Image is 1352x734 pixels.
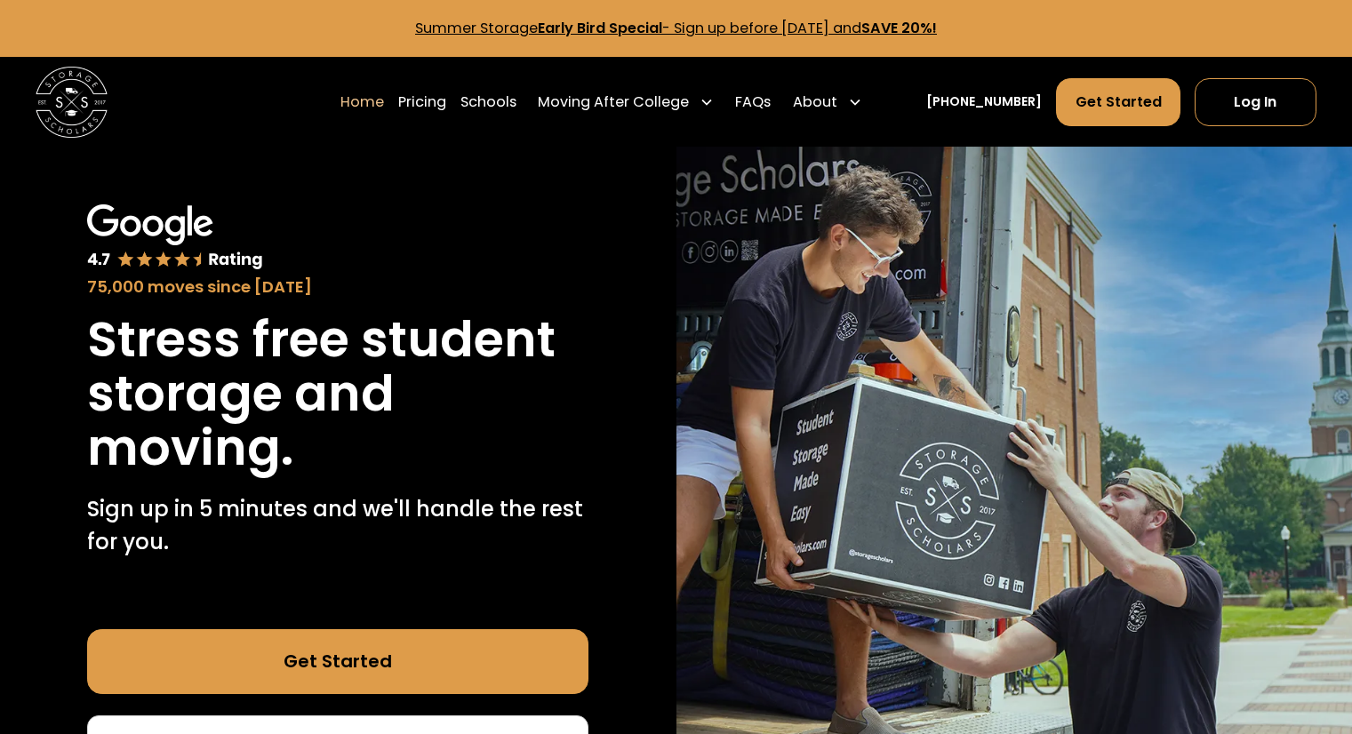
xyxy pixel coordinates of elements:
[87,493,588,558] p: Sign up in 5 minutes and we'll handle the rest for you.
[926,92,1042,111] a: [PHONE_NUMBER]
[1195,78,1316,126] a: Log In
[87,275,588,299] div: 75,000 moves since [DATE]
[1056,78,1180,126] a: Get Started
[538,92,689,113] div: Moving After College
[735,77,771,127] a: FAQs
[87,204,262,272] img: Google 4.7 star rating
[793,92,837,113] div: About
[36,67,108,139] img: Storage Scholars main logo
[415,18,937,38] a: Summer StorageEarly Bird Special- Sign up before [DATE] andSAVE 20%!
[87,629,588,693] a: Get Started
[786,77,869,127] div: About
[36,67,108,139] a: home
[531,77,721,127] div: Moving After College
[460,77,516,127] a: Schools
[538,18,662,38] strong: Early Bird Special
[861,18,937,38] strong: SAVE 20%!
[87,313,588,475] h1: Stress free student storage and moving.
[398,77,446,127] a: Pricing
[340,77,384,127] a: Home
